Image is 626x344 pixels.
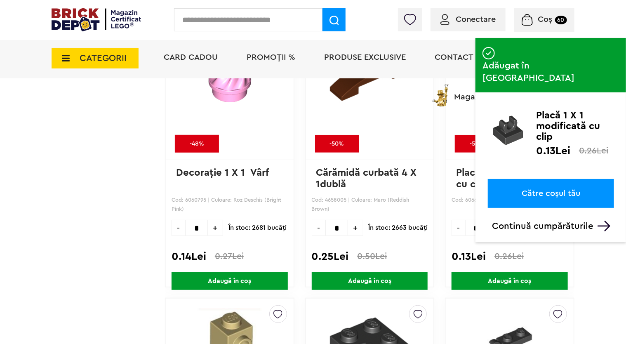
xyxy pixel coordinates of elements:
a: Contact [435,53,473,61]
span: 0.14Lei [172,252,206,262]
p: Cod: 4658005 | Culoare: Maro (Reddish Brown) [312,196,428,214]
div: -50% [315,135,359,153]
img: Arrow%20-%20Down.svg [598,221,610,231]
span: Adaugă în coș [172,272,288,290]
span: 0.25Lei [312,252,349,262]
span: + [348,220,363,236]
a: Produse exclusive [324,53,406,61]
p: Continuă cumpărăturile [492,221,614,231]
span: 0.27Lei [215,252,244,261]
img: addedtocart [482,47,495,59]
span: 0.13Lei [452,252,486,262]
a: Adaugă în coș [446,272,574,290]
p: Cod: 6060795 | Culoare: Roz Deschis (Bright Pink) [172,196,288,214]
span: 0.13Lei [536,146,570,156]
span: 0.26Lei [494,252,524,261]
span: - [172,220,185,236]
a: Conectare [440,15,496,24]
span: Adaugă în coș [452,272,568,290]
span: 0.26Lei [579,146,608,155]
a: Adaugă în coș [166,272,294,290]
a: Decoraţie 1 X 1 Vârf [176,168,269,178]
a: Card Cadou [164,53,218,61]
span: Coș [538,15,553,24]
span: În stoc: 2681 bucăţi [228,220,287,236]
img: addedtocart [475,102,483,110]
p: Cod: 6066102 | Culoare: Negru (Black) [452,196,568,214]
a: Placă 1 X 1 modificată cu clip [456,168,559,189]
span: Magazine Certificate LEGO® [454,82,562,101]
span: - [312,220,325,236]
img: Placă 1 X 1 modificată cu clip [488,110,528,151]
a: Către coșul tău [488,179,614,208]
a: PROMOȚII % [247,53,295,61]
div: -50% [455,135,499,153]
p: Placă 1 X 1 modificată cu clip [536,110,614,142]
a: Cărămidă curbată 4 X 1dublă [316,168,420,189]
span: - [452,220,465,236]
span: Conectare [456,15,496,24]
span: Adaugă în coș [312,272,428,290]
span: + [208,220,223,236]
div: -48% [175,135,219,153]
span: CATEGORII [80,54,127,63]
small: 60 [555,16,567,24]
span: 0.50Lei [358,252,387,261]
span: În stoc: 2663 bucăţi [369,220,428,236]
span: Adăugat în [GEOGRAPHIC_DATA] [482,59,619,84]
a: Adaugă în coș [306,272,434,290]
